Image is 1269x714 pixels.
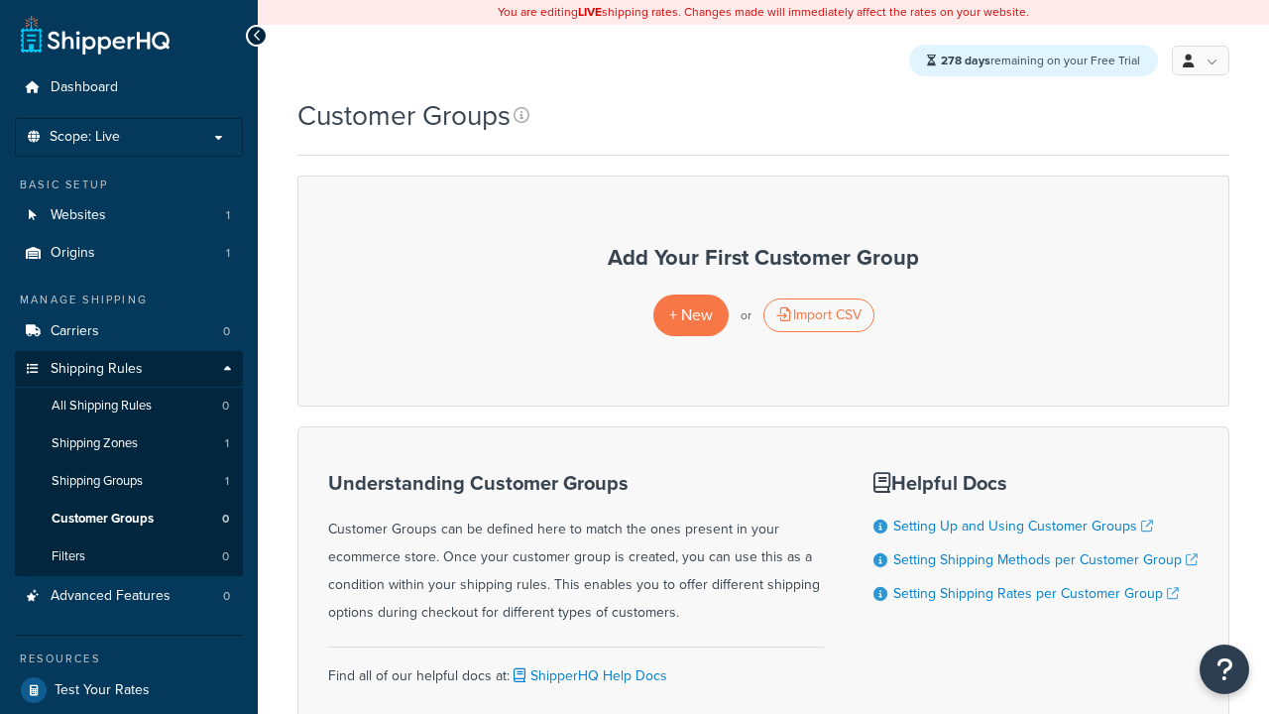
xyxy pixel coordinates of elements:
[21,15,170,55] a: ShipperHQ Home
[15,463,243,500] li: Shipping Groups
[15,425,243,462] li: Shipping Zones
[15,538,243,575] a: Filters 0
[15,501,243,537] li: Customer Groups
[328,647,824,690] div: Find all of our helpful docs at:
[15,463,243,500] a: Shipping Groups 1
[222,511,229,528] span: 0
[15,197,243,234] a: Websites 1
[15,313,243,350] a: Carriers 0
[223,323,230,340] span: 0
[55,682,150,699] span: Test Your Rates
[909,45,1158,76] div: remaining on your Free Trial
[893,516,1153,536] a: Setting Up and Using Customer Groups
[52,473,143,490] span: Shipping Groups
[893,549,1198,570] a: Setting Shipping Methods per Customer Group
[15,351,243,577] li: Shipping Rules
[52,548,85,565] span: Filters
[15,292,243,308] div: Manage Shipping
[225,473,229,490] span: 1
[222,398,229,415] span: 0
[51,361,143,378] span: Shipping Rules
[297,96,511,135] h1: Customer Groups
[15,672,243,708] a: Test Your Rates
[15,313,243,350] li: Carriers
[669,303,713,326] span: + New
[51,245,95,262] span: Origins
[15,235,243,272] a: Origins 1
[15,69,243,106] a: Dashboard
[51,207,106,224] span: Websites
[226,245,230,262] span: 1
[15,501,243,537] a: Customer Groups 0
[15,578,243,615] li: Advanced Features
[653,295,729,335] a: + New
[318,246,1209,270] h3: Add Your First Customer Group
[15,388,243,424] a: All Shipping Rules 0
[50,129,120,146] span: Scope: Live
[52,435,138,452] span: Shipping Zones
[15,177,243,193] div: Basic Setup
[223,588,230,605] span: 0
[51,323,99,340] span: Carriers
[15,197,243,234] li: Websites
[741,301,751,329] p: or
[893,583,1179,604] a: Setting Shipping Rates per Customer Group
[763,298,874,332] div: Import CSV
[225,435,229,452] span: 1
[15,538,243,575] li: Filters
[51,79,118,96] span: Dashboard
[15,388,243,424] li: All Shipping Rules
[15,651,243,667] div: Resources
[873,472,1198,494] h3: Helpful Docs
[15,425,243,462] a: Shipping Zones 1
[52,511,154,528] span: Customer Groups
[226,207,230,224] span: 1
[1200,645,1249,694] button: Open Resource Center
[15,578,243,615] a: Advanced Features 0
[328,472,824,494] h3: Understanding Customer Groups
[578,3,602,21] b: LIVE
[328,472,824,627] div: Customer Groups can be defined here to match the ones present in your ecommerce store. Once your ...
[941,52,990,69] strong: 278 days
[510,665,667,686] a: ShipperHQ Help Docs
[51,588,171,605] span: Advanced Features
[52,398,152,415] span: All Shipping Rules
[15,235,243,272] li: Origins
[15,351,243,388] a: Shipping Rules
[222,548,229,565] span: 0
